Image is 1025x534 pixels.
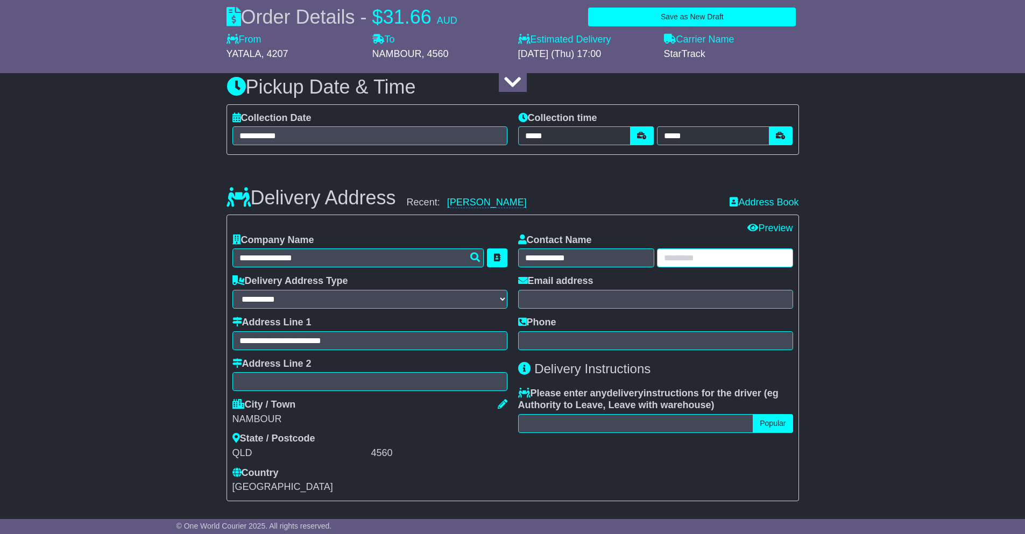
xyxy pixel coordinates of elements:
span: YATALA [227,48,261,59]
div: Order Details - [227,5,457,29]
a: Address Book [730,197,798,208]
span: $ [372,6,383,28]
span: 31.66 [383,6,432,28]
div: StarTrack [664,48,799,60]
label: Address Line 2 [232,358,312,370]
label: Email address [518,275,593,287]
label: Collection Date [232,112,312,124]
a: [PERSON_NAME] [447,197,527,208]
h3: Delivery Address [227,187,396,209]
div: Recent: [407,197,719,209]
span: © One World Courier 2025. All rights reserved. [176,522,332,530]
label: Address Line 1 [232,317,312,329]
label: Delivery Address Type [232,275,348,287]
label: Phone [518,317,556,329]
label: Contact Name [518,234,592,246]
label: Please enter any instructions for the driver ( ) [518,388,793,411]
div: 4560 [371,447,507,459]
label: From [227,34,261,46]
span: NAMBOUR [372,48,422,59]
span: [GEOGRAPHIC_DATA] [232,481,333,492]
div: QLD [232,447,369,459]
label: Collection time [518,112,597,124]
label: Company Name [232,234,314,246]
span: , 4560 [422,48,449,59]
label: Country [232,467,279,479]
div: NAMBOUR [232,414,507,425]
label: State / Postcode [232,433,315,445]
span: AUD [437,15,457,26]
label: Estimated Delivery [518,34,653,46]
span: delivery [607,388,644,398]
div: [DATE] (Thu) 17:00 [518,48,653,60]
span: Delivery Instructions [534,361,651,376]
button: Save as New Draft [588,8,796,26]
span: , 4207 [261,48,288,59]
h3: Pickup Date & Time [227,76,799,98]
label: To [372,34,395,46]
a: Preview [747,223,793,233]
span: eg Authority to Leave, Leave with warehouse [518,388,779,410]
label: City / Town [232,399,296,411]
label: Carrier Name [664,34,734,46]
button: Popular [753,414,793,433]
